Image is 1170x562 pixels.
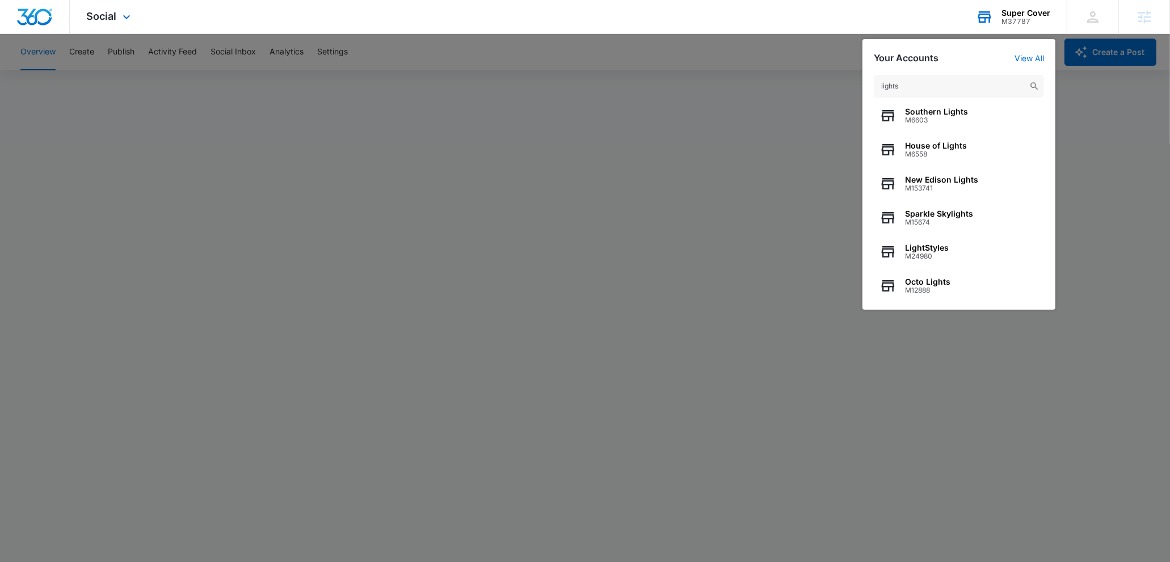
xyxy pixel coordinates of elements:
span: Sparkle Skylights [905,209,973,218]
span: M6558 [905,150,967,158]
div: account name [1001,9,1050,18]
button: New Edison LightsM153741 [874,167,1044,201]
button: House of LightsM6558 [874,133,1044,167]
div: account id [1001,18,1050,26]
span: M15674 [905,218,973,226]
span: LightStyles [905,243,949,252]
button: Southern LightsM6603 [874,99,1044,133]
span: M24980 [905,252,949,260]
a: View All [1015,53,1044,63]
span: M153741 [905,184,978,192]
span: New Edison Lights [905,175,978,184]
span: Southern Lights [905,107,968,116]
input: Search Accounts [874,75,1044,98]
span: M12888 [905,286,950,294]
span: M6603 [905,116,968,124]
button: Octo LightsM12888 [874,269,1044,303]
button: LightStylesM24980 [874,235,1044,269]
span: Octo Lights [905,277,950,286]
button: Sparkle SkylightsM15674 [874,201,1044,235]
span: Social [87,10,117,22]
h2: Your Accounts [874,53,938,64]
span: House of Lights [905,141,967,150]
